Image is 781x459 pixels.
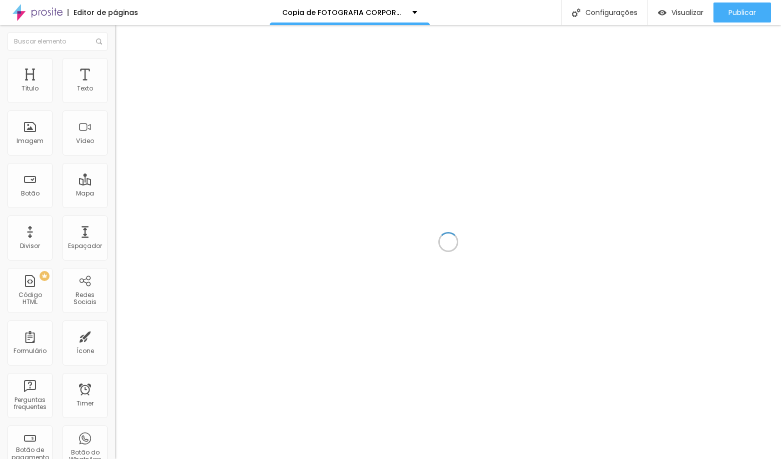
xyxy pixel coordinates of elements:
button: Publicar [713,2,771,22]
div: Timer [77,400,94,407]
div: Divisor [20,242,40,249]
div: Ícone [77,347,94,354]
p: Copia de FOTOGRAFIA CORPORATIVA 2025 [282,9,405,16]
div: Formulário [14,347,47,354]
span: Publicar [728,8,756,16]
div: Mapa [76,190,94,197]
div: Perguntas frequentes [10,396,50,411]
img: view-1.svg [658,8,666,17]
span: Visualizar [671,8,703,16]
button: Visualizar [648,2,713,22]
input: Buscar elemento [8,32,108,50]
div: Texto [77,85,93,92]
div: Botão [21,190,40,197]
div: Imagem [17,137,44,144]
div: Editor de páginas [68,9,138,16]
div: Vídeo [76,137,94,144]
img: Icone [96,38,102,44]
img: Icone [572,8,580,17]
div: Código HTML [10,291,50,306]
div: Redes Sociais [65,291,105,306]
div: Título [22,85,39,92]
div: Espaçador [68,242,102,249]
